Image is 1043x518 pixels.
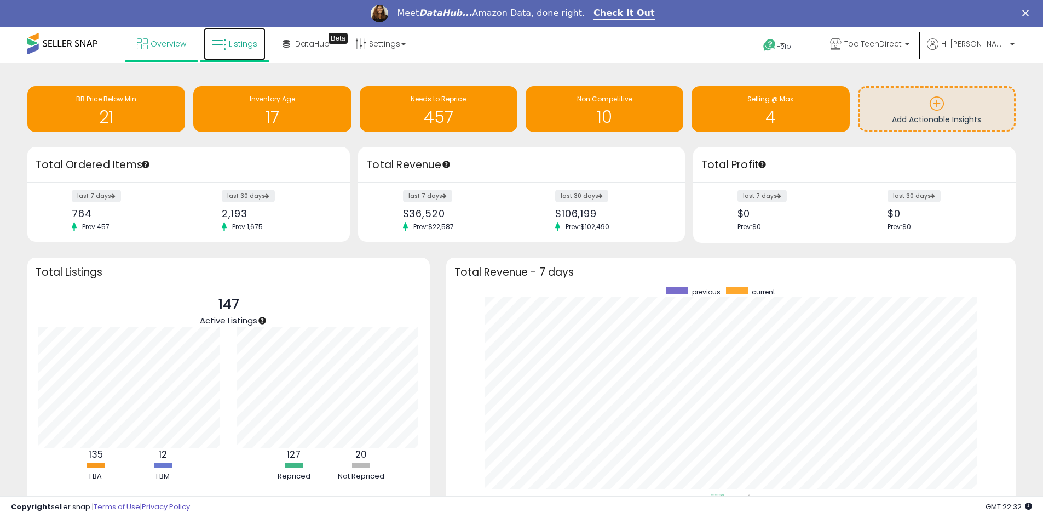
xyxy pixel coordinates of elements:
span: Prev: $0 [737,222,761,231]
span: Prev: 1,675 [227,222,268,231]
h3: Total Profit [701,157,1007,173]
label: last 7 days [403,190,452,202]
span: current [752,287,775,297]
a: Selling @ Max 4 [692,86,849,132]
span: Prev: $22,587 [408,222,459,231]
div: Tooltip anchor [757,160,767,169]
h3: Total Revenue [366,157,677,173]
label: last 7 days [737,190,787,202]
a: BB Price Below Min 21 [27,86,185,132]
a: ToolTechDirect [822,27,918,63]
h3: Total Ordered Items [36,157,342,173]
div: Tooltip anchor [441,160,451,169]
h3: Total Revenue - 7 days [454,268,1007,276]
b: 12 [159,448,167,461]
span: Selling @ Max [747,94,793,104]
i: DataHub... [419,8,472,18]
span: BB Price Below Min [76,94,136,104]
label: last 30 days [222,190,275,202]
span: previous [692,287,721,297]
a: Listings [204,27,266,60]
div: Repriced [261,471,327,482]
span: Overview [151,38,186,49]
div: FBM [130,471,196,482]
div: Close [1022,10,1033,16]
span: Needs to Reprice [411,94,466,104]
p: 147 [200,294,257,315]
span: Prev: $102,490 [560,222,615,231]
b: 135 [89,448,103,461]
div: $106,199 [555,208,666,219]
label: last 7 days [72,190,121,202]
div: $0 [888,208,996,219]
a: Settings [347,27,414,60]
a: Terms of Use [94,502,140,512]
div: $36,520 [403,208,514,219]
span: ToolTechDirect [844,38,902,49]
h1: 4 [697,108,844,126]
a: Privacy Policy [142,502,190,512]
label: last 30 days [888,190,941,202]
span: Hi [PERSON_NAME] [941,38,1007,49]
div: Meet Amazon Data, done right. [397,8,585,19]
a: Help [754,30,812,63]
span: 2025-10-6 22:32 GMT [986,502,1032,512]
div: Tooltip anchor [141,160,151,169]
a: DataHub [275,27,338,60]
b: 127 [287,448,301,461]
div: 764 [72,208,181,219]
span: DataHub [295,38,330,49]
img: Profile image for Georgie [371,5,388,22]
h3: Total Listings [36,268,422,276]
span: Prev: 457 [77,222,115,231]
i: Get Help [763,38,776,52]
span: Add Actionable Insights [892,114,981,125]
h1: 457 [365,108,512,126]
div: Tooltip anchor [257,316,267,326]
a: Non Competitive 10 [526,86,683,132]
span: Help [776,42,791,51]
strong: Copyright [11,502,51,512]
span: Active Listings [200,315,257,326]
span: Listings [229,38,257,49]
span: Prev: $0 [888,222,911,231]
a: Hi [PERSON_NAME] [927,38,1015,63]
a: Inventory Age 17 [193,86,351,132]
a: Check It Out [593,8,655,20]
a: Overview [129,27,194,60]
a: Add Actionable Insights [860,88,1014,130]
label: last 30 days [555,190,608,202]
b: 20 [355,448,367,461]
span: Non Competitive [577,94,632,104]
h1: 21 [33,108,180,126]
div: Tooltip anchor [329,33,348,44]
div: Not Repriced [329,471,394,482]
a: Needs to Reprice 457 [360,86,517,132]
div: FBA [63,471,129,482]
div: seller snap | | [11,502,190,513]
div: 2,193 [222,208,331,219]
h1: 10 [531,108,678,126]
h1: 17 [199,108,345,126]
div: $0 [737,208,846,219]
span: Inventory Age [250,94,295,104]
